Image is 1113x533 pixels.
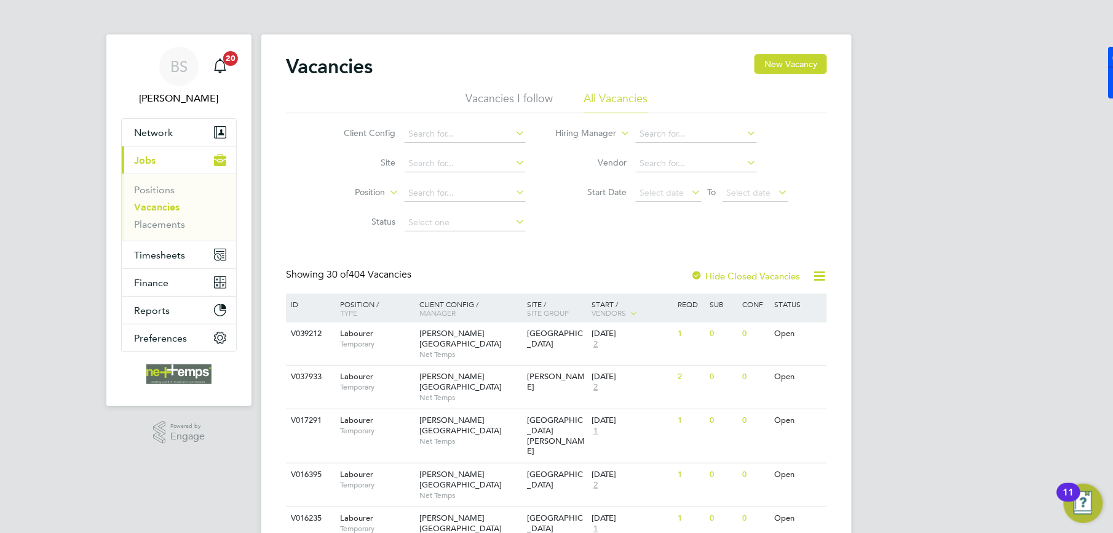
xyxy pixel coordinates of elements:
input: Search for... [405,185,526,202]
div: V016235 [288,507,331,530]
span: Select date [727,187,771,198]
div: Reqd [675,294,707,315]
button: Network [122,119,236,146]
span: 20 [223,51,238,66]
div: [DATE] [592,372,671,382]
div: 11 [1063,492,1074,508]
span: [PERSON_NAME][GEOGRAPHIC_DATA] [420,469,502,490]
span: Net Temps [420,350,521,359]
a: Go to home page [121,364,237,384]
div: 0 [707,409,739,432]
span: BS [170,58,188,74]
div: 2 [675,366,707,388]
div: 0 [707,366,739,388]
img: net-temps-logo-retina.png [146,364,212,384]
div: 1 [675,507,707,530]
label: Status [325,216,396,227]
div: ID [288,294,331,315]
input: Select one [405,214,526,231]
a: Positions [134,184,175,196]
div: 0 [739,463,771,486]
label: Position [315,186,386,199]
span: 2 [592,339,600,350]
span: Powered by [170,421,205,431]
input: Search for... [405,155,526,172]
div: Sub [707,294,739,315]
span: Temporary [340,382,414,392]
span: [GEOGRAPHIC_DATA][PERSON_NAME] [528,415,585,457]
span: Finance [134,277,168,289]
label: Client Config [325,127,396,138]
label: Vendor [556,157,627,168]
label: Hiring Manager [546,127,617,140]
button: New Vacancy [755,54,827,74]
div: 0 [739,507,771,530]
div: Open [772,366,825,388]
div: 0 [739,323,771,345]
span: [GEOGRAPHIC_DATA] [528,469,584,490]
div: 0 [707,323,739,345]
li: Vacancies I follow [465,91,553,113]
span: [PERSON_NAME][GEOGRAPHIC_DATA] [420,415,502,436]
span: 404 Vacancies [327,268,411,281]
label: Start Date [556,186,627,198]
span: 30 of [327,268,349,281]
span: Temporary [340,339,414,349]
span: Engage [170,431,205,442]
li: All Vacancies [584,91,648,113]
span: 2 [592,480,600,491]
div: Position / [331,294,417,323]
span: Temporary [340,426,414,436]
a: Placements [134,218,185,230]
span: Net Temps [420,491,521,500]
span: Site Group [528,308,569,318]
span: Vendors [592,308,626,318]
div: Open [772,507,825,530]
div: [DATE] [592,415,671,426]
span: Net Temps [420,393,521,403]
span: Manager [420,308,456,318]
span: [PERSON_NAME][GEOGRAPHIC_DATA] [420,328,502,349]
span: Reports [134,305,170,316]
div: [DATE] [592,470,671,480]
div: Conf [739,294,771,315]
span: [PERSON_NAME][GEOGRAPHIC_DATA] [420,371,502,392]
span: Labourer [340,415,373,425]
button: Jobs [122,146,236,174]
div: 0 [707,463,739,486]
span: To [704,184,720,200]
button: Finance [122,269,236,296]
input: Search for... [636,126,757,143]
button: Open Resource Center, 11 new notifications [1064,484,1103,523]
div: Status [772,294,825,315]
button: Reports [122,297,236,324]
div: Start / [588,294,675,324]
button: Preferences [122,324,236,351]
a: Vacancies [134,201,180,213]
div: Jobs [122,174,236,241]
div: Showing [286,268,414,281]
input: Search for... [636,155,757,172]
span: 1 [592,426,600,436]
div: 1 [675,463,707,486]
span: Labourer [340,371,373,382]
span: 2 [592,382,600,393]
h2: Vacancies [286,54,373,79]
span: Brooke Sharp [121,91,237,106]
button: Timesheets [122,241,236,268]
span: Select date [640,187,684,198]
span: Labourer [340,469,373,479]
span: Labourer [340,328,373,339]
div: Open [772,409,825,432]
span: [GEOGRAPHIC_DATA] [528,328,584,349]
div: V016395 [288,463,331,486]
span: Timesheets [134,249,185,261]
div: 0 [739,366,771,388]
a: BS[PERSON_NAME] [121,47,237,106]
div: [DATE] [592,329,671,339]
span: Type [340,308,357,318]
div: Open [772,323,825,345]
div: Open [772,463,825,486]
label: Hide Closed Vacancies [691,270,800,282]
span: Net Temps [420,436,521,446]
